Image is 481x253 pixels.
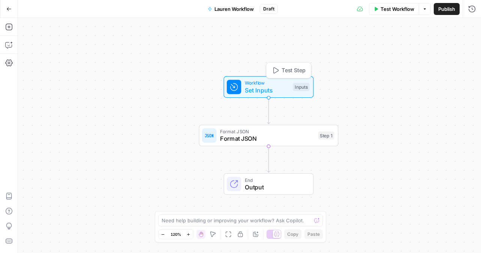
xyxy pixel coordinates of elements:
div: Inputs [293,83,309,91]
span: Set Inputs [245,86,289,95]
span: 120% [171,231,181,237]
button: Lauren Workflow [203,3,258,15]
span: Test Step [282,66,306,74]
span: Copy [287,231,298,238]
span: Output [245,183,306,192]
button: Copy [284,229,301,239]
span: Format JSON [220,128,315,135]
div: WorkflowSet InputsInputsTest Step [199,76,339,98]
g: Edge from start to step_1 [267,98,270,124]
span: Test Workflow [381,5,414,13]
span: Draft [263,6,274,12]
span: Lauren Workflow [214,5,254,13]
span: End [245,176,306,183]
span: Publish [438,5,455,13]
div: EndOutput [199,173,339,195]
span: Paste [307,231,320,238]
div: Step 1 [318,131,334,140]
button: Publish [434,3,460,15]
span: Workflow [245,79,289,86]
span: Format JSON [220,134,315,143]
button: Paste [304,229,323,239]
button: Test Workflow [369,3,419,15]
button: Test Step [268,64,309,76]
g: Edge from step_1 to end [267,146,270,173]
div: Format JSONFormat JSONStep 1 [199,125,339,146]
